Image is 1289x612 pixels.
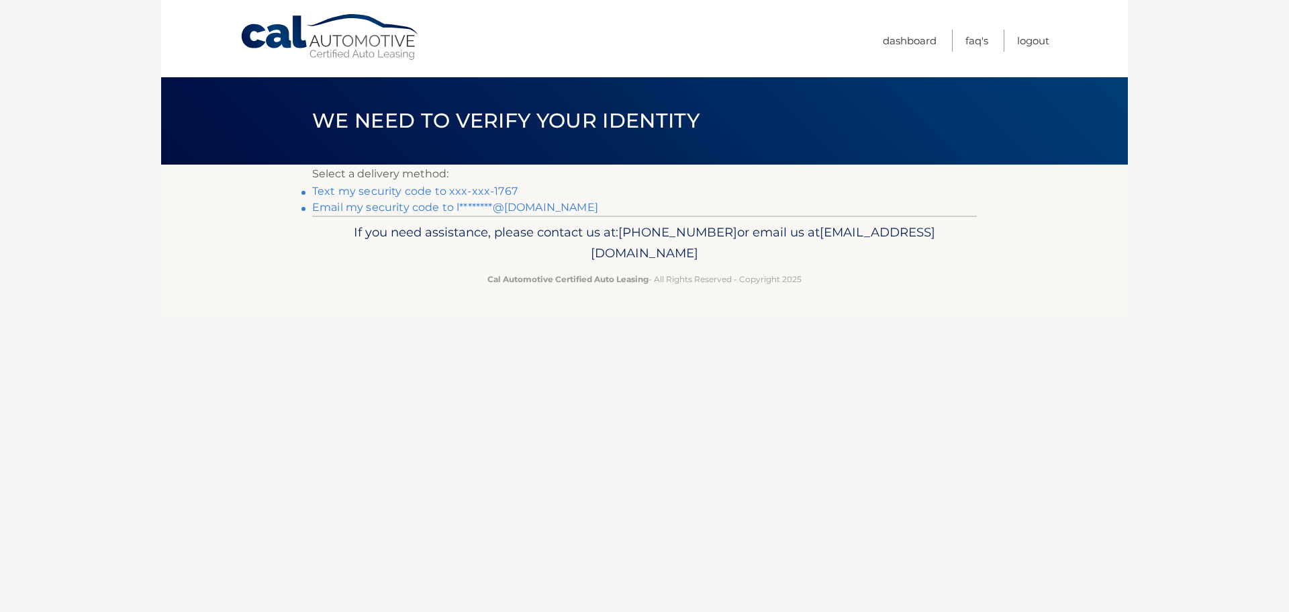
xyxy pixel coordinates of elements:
a: Email my security code to l********@[DOMAIN_NAME] [312,201,598,214]
p: If you need assistance, please contact us at: or email us at [321,222,968,265]
p: Select a delivery method: [312,165,977,183]
p: - All Rights Reserved - Copyright 2025 [321,272,968,286]
a: FAQ's [965,30,988,52]
strong: Cal Automotive Certified Auto Leasing [487,274,649,284]
span: We need to verify your identity [312,108,700,133]
a: Logout [1017,30,1049,52]
a: Cal Automotive [240,13,421,61]
span: [PHONE_NUMBER] [618,224,737,240]
a: Dashboard [883,30,937,52]
a: Text my security code to xxx-xxx-1767 [312,185,518,198]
